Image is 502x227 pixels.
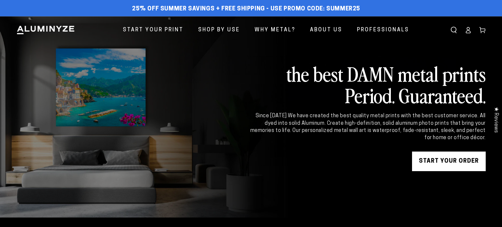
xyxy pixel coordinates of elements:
a: About Us [305,22,347,39]
span: Shop By Use [198,25,240,35]
a: Professionals [352,22,414,39]
a: START YOUR Order [412,152,486,171]
div: Since [DATE] We have created the best quality metal prints with the best customer service. All dy... [249,112,486,142]
span: Why Metal? [255,25,295,35]
div: Click to open Judge.me floating reviews tab [490,102,502,138]
a: Why Metal? [250,22,300,39]
summary: Search our site [447,23,461,37]
img: Aluminyze [16,25,75,35]
a: Shop By Use [193,22,245,39]
span: Professionals [357,25,409,35]
span: About Us [310,25,342,35]
span: 25% off Summer Savings + Free Shipping - Use Promo Code: SUMMER25 [132,6,360,13]
span: Start Your Print [123,25,184,35]
h2: the best DAMN metal prints Period. Guaranteed. [249,63,486,106]
a: Start Your Print [118,22,188,39]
